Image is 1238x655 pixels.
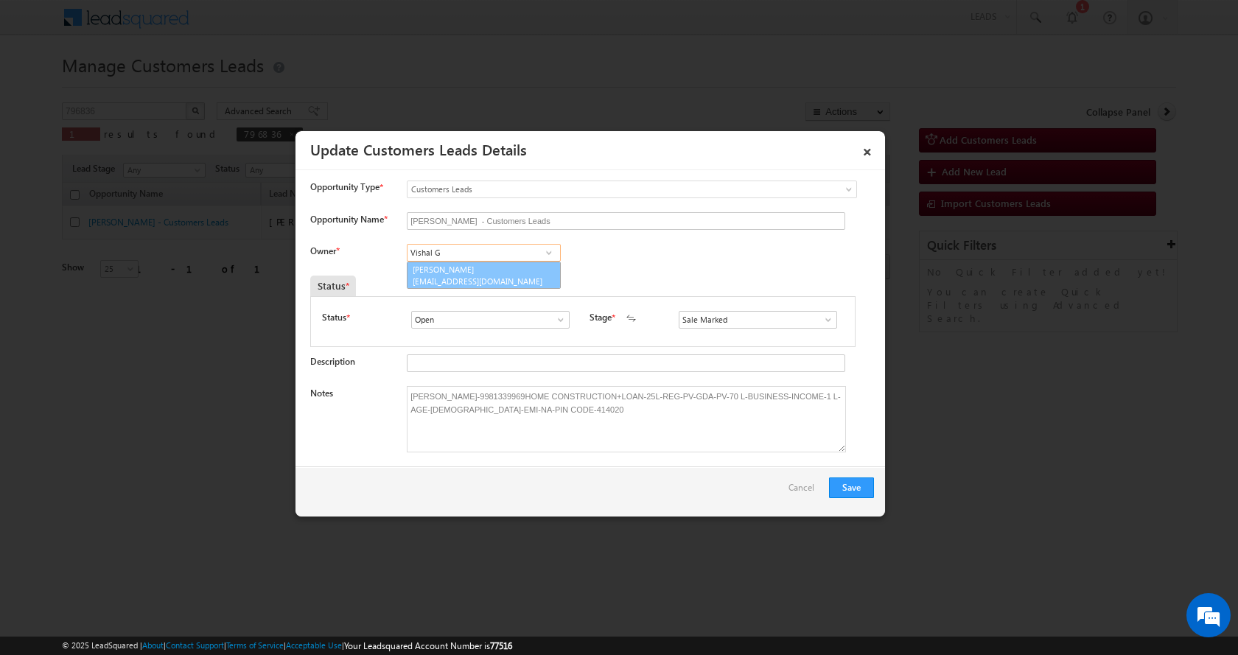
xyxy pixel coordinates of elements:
[829,477,874,498] button: Save
[407,181,857,198] a: Customers Leads
[590,311,612,324] label: Stage
[310,276,356,296] div: Status
[25,77,62,97] img: d_60004797649_company_0_60004797649
[322,311,346,324] label: Status
[548,312,566,327] a: Show All Items
[539,245,558,260] a: Show All Items
[286,640,342,650] a: Acceptable Use
[166,640,224,650] a: Contact Support
[413,276,545,287] span: [EMAIL_ADDRESS][DOMAIN_NAME]
[679,311,837,329] input: Type to Search
[815,312,833,327] a: Show All Items
[242,7,277,43] div: Minimize live chat window
[310,356,355,367] label: Description
[200,454,267,474] em: Start Chat
[310,139,527,159] a: Update Customers Leads Details
[142,640,164,650] a: About
[344,640,512,651] span: Your Leadsquared Account Number is
[310,388,333,399] label: Notes
[226,640,284,650] a: Terms of Service
[310,214,387,225] label: Opportunity Name
[19,136,269,441] textarea: Type your message and hit 'Enter'
[408,183,797,196] span: Customers Leads
[490,640,512,651] span: 77516
[407,262,561,290] a: [PERSON_NAME]
[310,245,339,256] label: Owner
[855,136,880,162] a: ×
[788,477,822,505] a: Cancel
[407,244,561,262] input: Type to Search
[77,77,248,97] div: Chat with us now
[62,639,512,653] span: © 2025 LeadSquared | | | | |
[310,181,380,194] span: Opportunity Type
[411,311,570,329] input: Type to Search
